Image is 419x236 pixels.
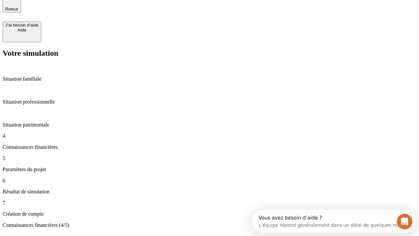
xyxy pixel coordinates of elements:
p: 4 [3,133,416,139]
div: J’ai besoin d'aide [5,23,39,28]
div: Aide [5,28,39,32]
div: L’équipe répond généralement dans un délai de quelques minutes. [7,11,161,18]
iframe: Intercom live chat discovery launcher [252,210,416,233]
p: Paramètres du projet [3,167,416,172]
div: Vous avez besoin d’aide ? [7,6,161,11]
p: Situation familiale [3,76,416,82]
p: Situation professionnelle [3,99,416,105]
h2: Votre simulation [3,49,416,58]
p: 6 [3,178,416,184]
p: Création de compte [3,211,416,217]
iframe: Intercom live chat [397,214,412,229]
span: Retour [5,7,18,11]
p: Résultat de simulation [3,189,416,195]
p: Situation patrimoniale [3,122,416,128]
p: Connaissances financières (4/5) [3,222,416,228]
p: 7 [3,200,416,206]
div: Ouvrir le Messenger Intercom [3,3,180,21]
p: 5 [3,155,416,161]
button: J’ai besoin d'aideAide [3,22,41,42]
p: Connaissances financières [3,144,416,150]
